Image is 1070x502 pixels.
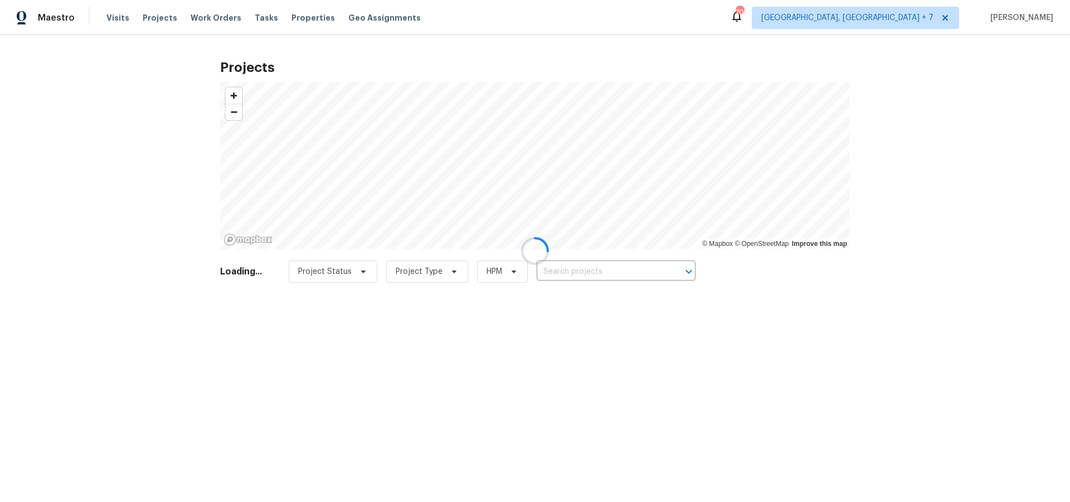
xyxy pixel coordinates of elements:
[736,7,743,18] div: 70
[226,88,242,104] button: Zoom in
[226,104,242,120] button: Zoom out
[702,240,733,248] a: Mapbox
[792,240,847,248] a: Improve this map
[223,233,273,246] a: Mapbox homepage
[735,240,789,248] a: OpenStreetMap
